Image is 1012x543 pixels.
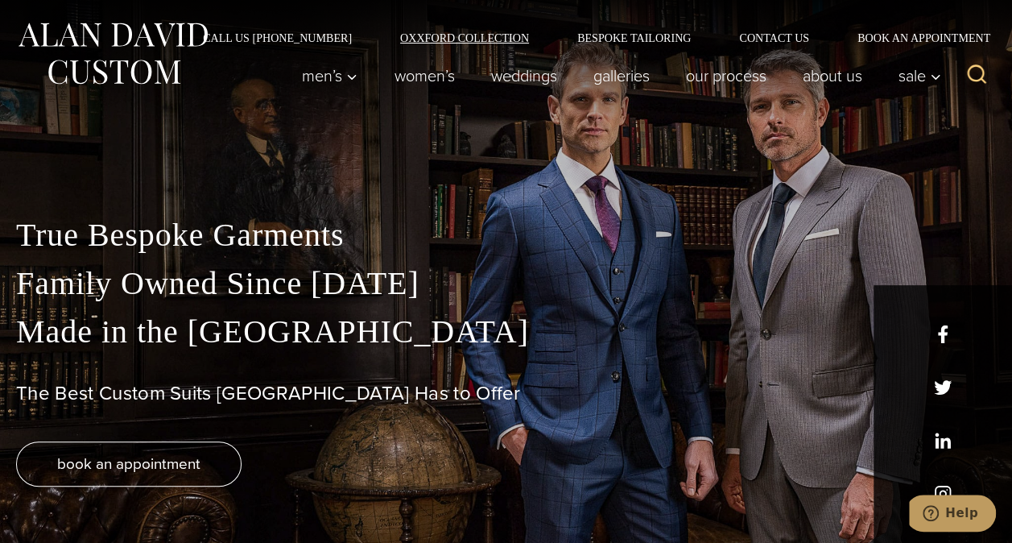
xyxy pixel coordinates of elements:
a: Call Us [PHONE_NUMBER] [179,32,376,44]
a: Contact Us [715,32,833,44]
a: About Us [784,60,880,92]
a: Book an Appointment [833,32,996,44]
nav: Primary Navigation [283,60,950,92]
a: book an appointment [16,441,242,487]
a: Women’s [376,60,473,92]
a: Galleries [575,60,667,92]
p: True Bespoke Garments Family Owned Since [DATE] Made in the [GEOGRAPHIC_DATA] [16,211,996,356]
span: book an appointment [57,452,200,475]
nav: Secondary Navigation [179,32,996,44]
h1: The Best Custom Suits [GEOGRAPHIC_DATA] Has to Offer [16,382,996,405]
iframe: Opens a widget where you can chat to one of our agents [909,495,996,535]
a: Oxxford Collection [376,32,553,44]
button: Child menu of Men’s [283,60,376,92]
a: weddings [473,60,575,92]
img: Alan David Custom [16,18,209,89]
button: Sale sub menu toggle [880,60,950,92]
a: Our Process [667,60,784,92]
a: Bespoke Tailoring [553,32,715,44]
button: View Search Form [957,56,996,95]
